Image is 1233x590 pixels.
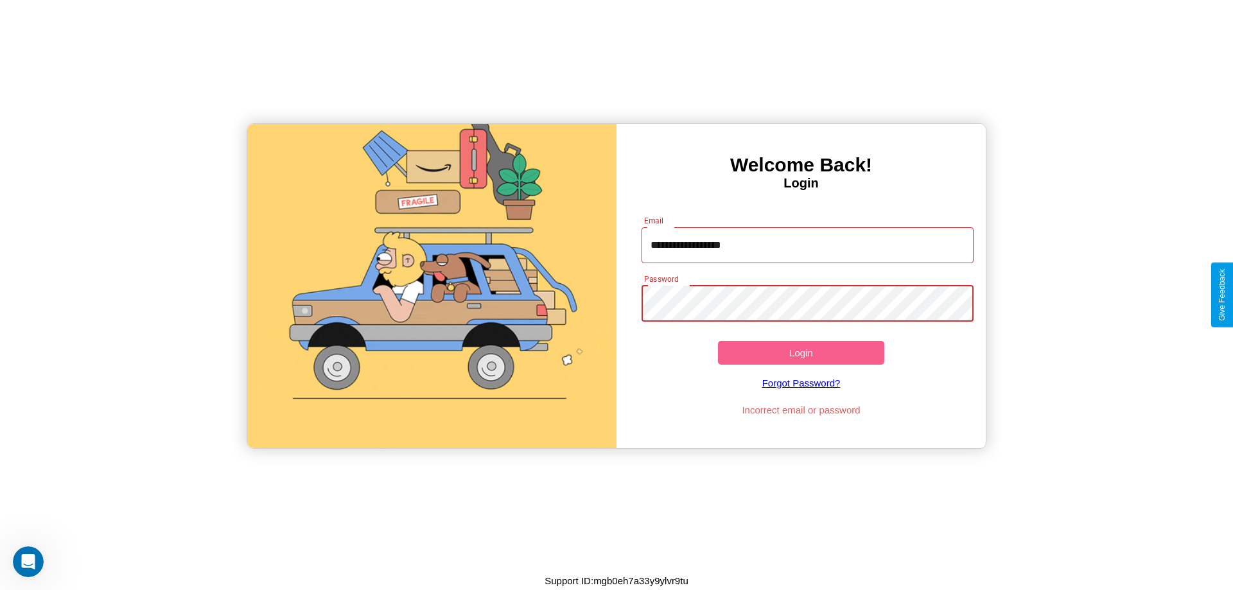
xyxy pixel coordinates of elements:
button: Login [718,341,884,365]
a: Forgot Password? [635,365,968,401]
div: Give Feedback [1218,269,1227,321]
iframe: Intercom live chat [13,546,44,577]
label: Email [644,215,664,226]
p: Incorrect email or password [635,401,968,419]
h4: Login [616,176,986,191]
h3: Welcome Back! [616,154,986,176]
p: Support ID: mgb0eh7a33y9ylvr9tu [545,572,688,589]
label: Password [644,273,678,284]
img: gif [247,124,616,448]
